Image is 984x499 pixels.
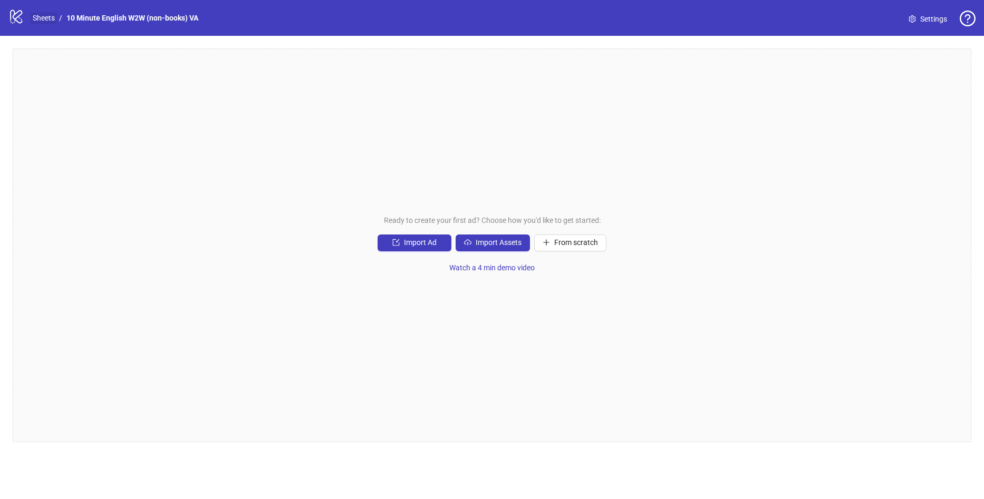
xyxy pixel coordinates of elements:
span: Import Ad [404,238,437,247]
span: plus [543,239,550,246]
span: import [392,239,400,246]
a: 10 Minute English W2W (non-books) VA [64,12,200,24]
span: Watch a 4 min demo video [449,263,535,272]
li: / [59,12,62,24]
span: Settings [920,13,947,25]
span: Import Assets [476,238,522,247]
button: Import Assets [456,234,530,251]
button: Watch a 4 min demo video [441,260,543,277]
span: question-circle [960,11,976,26]
a: Sheets [31,12,57,24]
span: From scratch [554,238,598,247]
a: Settings [900,11,956,27]
span: Ready to create your first ad? Choose how you'd like to get started: [384,214,601,226]
span: cloud-upload [464,239,471,246]
span: setting [909,15,916,23]
button: Import Ad [378,234,451,251]
button: From scratch [534,234,606,251]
